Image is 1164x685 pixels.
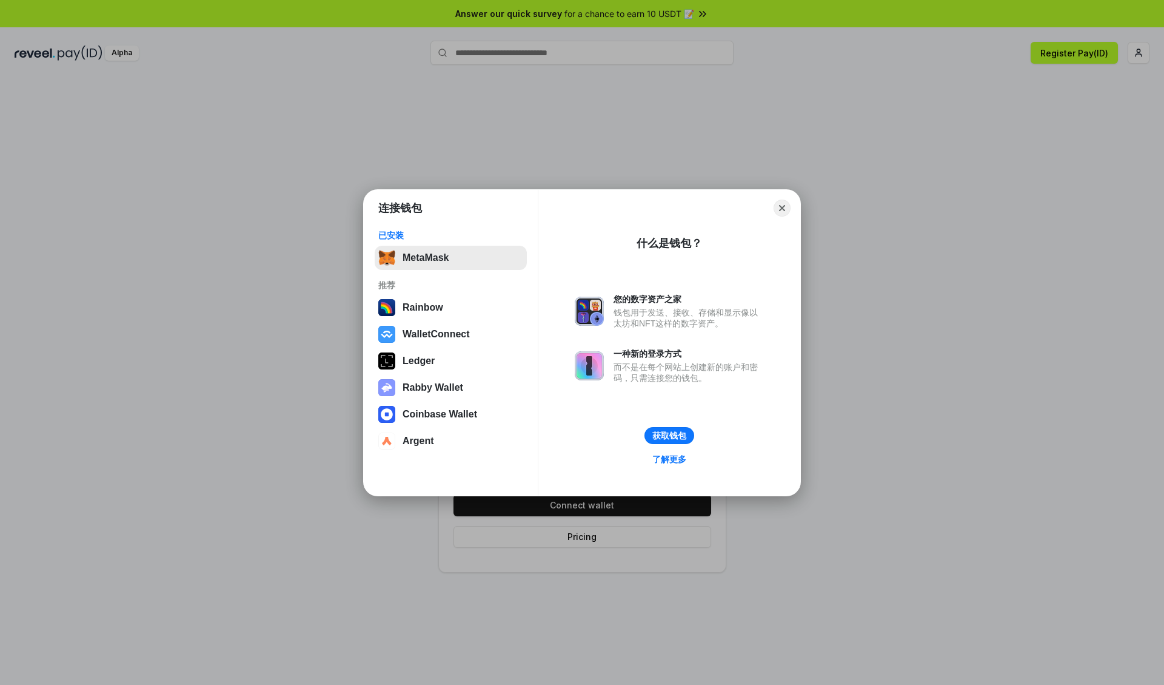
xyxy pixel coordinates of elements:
[375,295,527,320] button: Rainbow
[645,451,694,467] a: 了解更多
[652,454,686,465] div: 了解更多
[403,302,443,313] div: Rainbow
[378,201,422,215] h1: 连接钱包
[403,382,463,393] div: Rabby Wallet
[375,376,527,400] button: Rabby Wallet
[403,329,470,340] div: WalletConnect
[575,297,604,326] img: svg+xml,%3Csvg%20xmlns%3D%22http%3A%2F%2Fwww.w3.org%2F2000%2Fsvg%22%20fill%3D%22none%22%20viewBox...
[375,349,527,373] button: Ledger
[614,362,764,383] div: 而不是在每个网站上创建新的账户和密码，只需连接您的钱包。
[378,299,395,316] img: svg+xml,%3Csvg%20width%3D%22120%22%20height%3D%22120%22%20viewBox%3D%220%200%20120%20120%22%20fil...
[614,307,764,329] div: 钱包用于发送、接收、存储和显示像以太坊和NFT这样的数字资产。
[378,433,395,450] img: svg+xml,%3Csvg%20width%3D%2228%22%20height%3D%2228%22%20viewBox%3D%220%200%2028%2028%22%20fill%3D...
[375,429,527,453] button: Argent
[637,236,702,251] div: 什么是钱包？
[614,294,764,305] div: 您的数字资产之家
[378,353,395,369] img: svg+xml,%3Csvg%20xmlns%3D%22http%3A%2F%2Fwww.w3.org%2F2000%2Fsvg%22%20width%3D%2228%22%20height%3...
[403,436,434,447] div: Argent
[403,356,435,366] div: Ledger
[614,348,764,359] div: 一种新的登录方式
[378,230,523,241] div: 已安装
[575,351,604,380] img: svg+xml,%3Csvg%20xmlns%3D%22http%3A%2F%2Fwww.w3.org%2F2000%2Fsvg%22%20fill%3D%22none%22%20viewBox...
[403,409,477,420] div: Coinbase Wallet
[375,402,527,427] button: Coinbase Wallet
[375,246,527,270] button: MetaMask
[774,200,791,217] button: Close
[644,427,694,444] button: 获取钱包
[403,252,449,263] div: MetaMask
[378,406,395,423] img: svg+xml,%3Csvg%20width%3D%2228%22%20height%3D%2228%22%20viewBox%3D%220%200%2028%2028%22%20fill%3D...
[378,280,523,291] div: 推荐
[378,379,395,396] img: svg+xml,%3Csvg%20xmlns%3D%22http%3A%2F%2Fwww.w3.org%2F2000%2Fsvg%22%20fill%3D%22none%22%20viewBox...
[375,322,527,346] button: WalletConnect
[378,326,395,343] img: svg+xml,%3Csvg%20width%3D%2228%22%20height%3D%2228%22%20viewBox%3D%220%200%2028%2028%22%20fill%3D...
[652,430,686,441] div: 获取钱包
[378,249,395,266] img: svg+xml,%3Csvg%20fill%3D%22none%22%20height%3D%2233%22%20viewBox%3D%220%200%2035%2033%22%20width%...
